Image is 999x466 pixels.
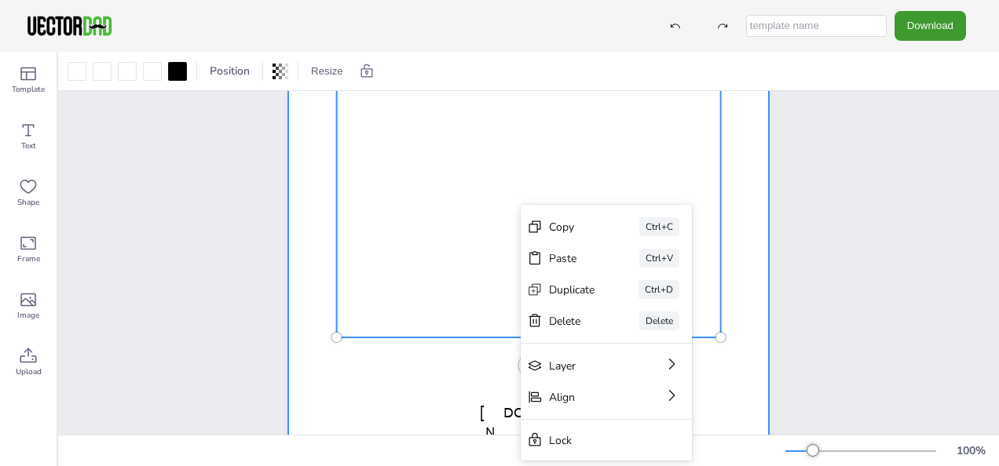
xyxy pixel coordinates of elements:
span: Text [21,140,36,152]
div: Copy [549,220,595,235]
span: Position [207,64,253,78]
div: Align [549,390,620,405]
span: Upload [16,366,42,378]
input: template name [746,15,887,37]
div: Delete [639,311,679,330]
span: Frame [17,253,40,265]
button: Download [895,11,966,40]
img: VectorDad-1.png [25,14,114,38]
span: Template [12,83,45,96]
div: Duplicate [549,282,595,297]
div: Lock [549,433,642,448]
div: Ctrl+C [639,217,679,236]
div: Ctrl+D [639,280,679,299]
span: Shape [17,196,39,209]
span: Image [17,309,39,322]
div: Paste [549,251,595,266]
div: Ctrl+V [639,249,679,268]
button: Resize [305,59,349,84]
div: Layer [549,359,620,373]
span: [DOMAIN_NAME] [480,404,577,461]
div: 100 % [952,443,990,458]
div: Delete [549,314,595,329]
